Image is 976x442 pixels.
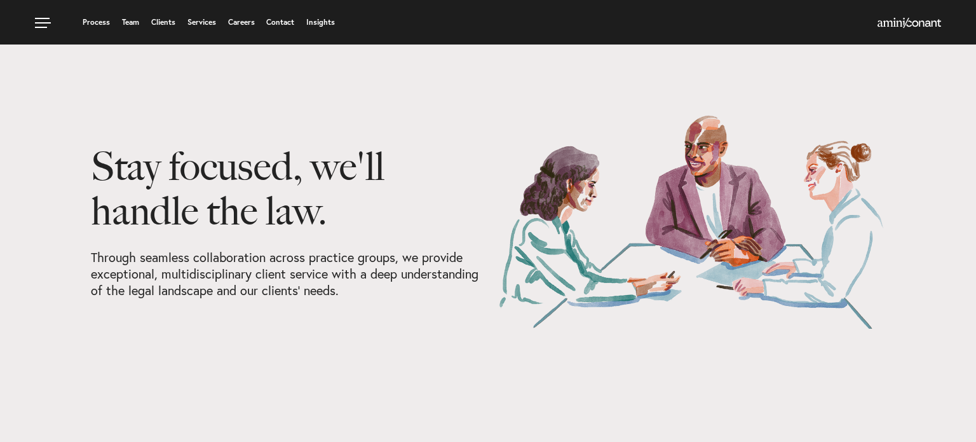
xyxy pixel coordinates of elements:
[498,114,885,329] img: Our Services
[187,18,216,26] a: Services
[83,18,110,26] a: Process
[878,18,941,28] img: Amini & Conant
[91,144,478,249] h1: Stay focused, we'll handle the law.
[306,18,335,26] a: Insights
[151,18,175,26] a: Clients
[122,18,139,26] a: Team
[878,18,941,29] a: Home
[266,18,294,26] a: Contact
[91,249,478,299] p: Through seamless collaboration across practice groups, we provide exceptional, multidisciplinary ...
[228,18,255,26] a: Careers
